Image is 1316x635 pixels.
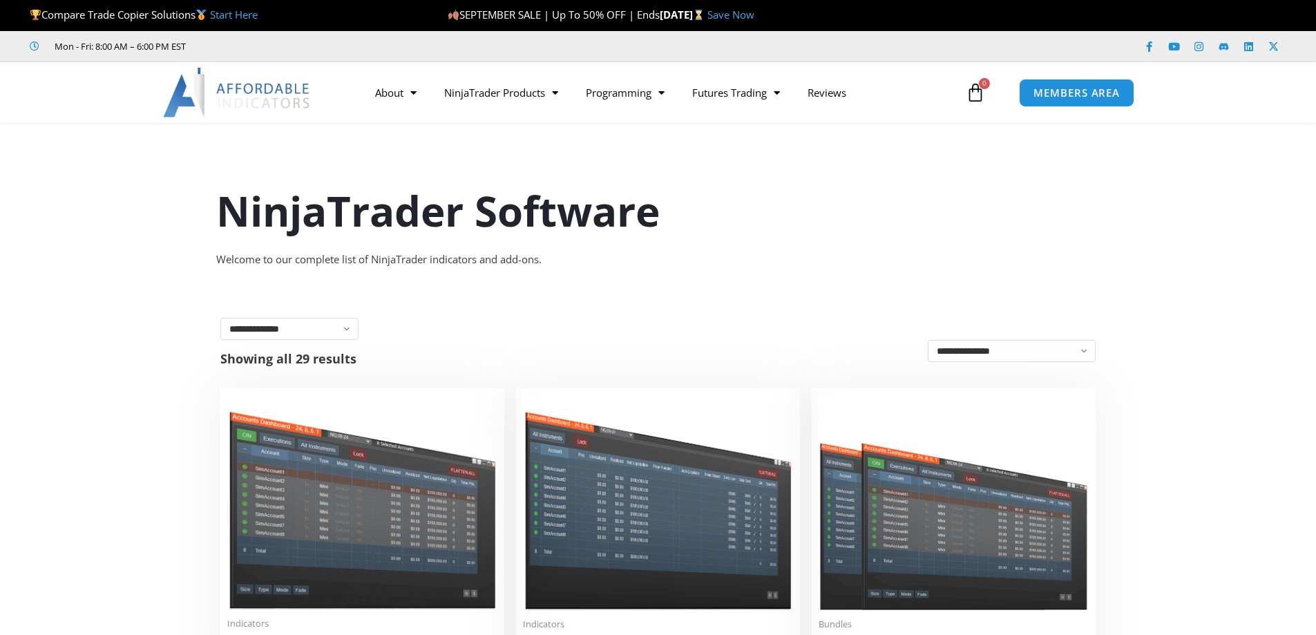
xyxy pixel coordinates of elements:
img: LogoAI | Affordable Indicators – NinjaTrader [163,68,312,117]
a: MEMBERS AREA [1019,79,1134,107]
span: Mon - Fri: 8:00 AM – 6:00 PM EST [51,38,186,55]
a: Reviews [794,77,860,108]
h1: NinjaTrader Software [216,182,1100,240]
iframe: Customer reviews powered by Trustpilot [205,39,412,53]
span: Indicators [523,618,793,630]
img: Duplicate Account Actions [227,395,497,609]
img: 🏆 [30,10,41,20]
img: Accounts Dashboard Suite [819,395,1089,610]
span: Indicators [227,618,497,629]
span: MEMBERS AREA [1033,88,1120,98]
a: Save Now [707,8,754,21]
a: Futures Trading [678,77,794,108]
a: 0 [945,73,1006,113]
p: Showing all 29 results [220,352,356,365]
nav: Menu [361,77,962,108]
span: SEPTEMBER SALE | Up To 50% OFF | Ends [448,8,660,21]
span: 0 [979,78,990,89]
img: Account Risk Manager [523,395,793,609]
a: NinjaTrader Products [430,77,572,108]
span: Bundles [819,618,1089,630]
img: ⌛ [694,10,704,20]
strong: [DATE] [660,8,707,21]
a: Start Here [210,8,258,21]
img: 🥇 [196,10,207,20]
select: Shop order [928,340,1096,362]
img: 🍂 [448,10,459,20]
span: Compare Trade Copier Solutions [30,8,258,21]
div: Welcome to our complete list of NinjaTrader indicators and add-ons. [216,250,1100,269]
a: Programming [572,77,678,108]
a: About [361,77,430,108]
